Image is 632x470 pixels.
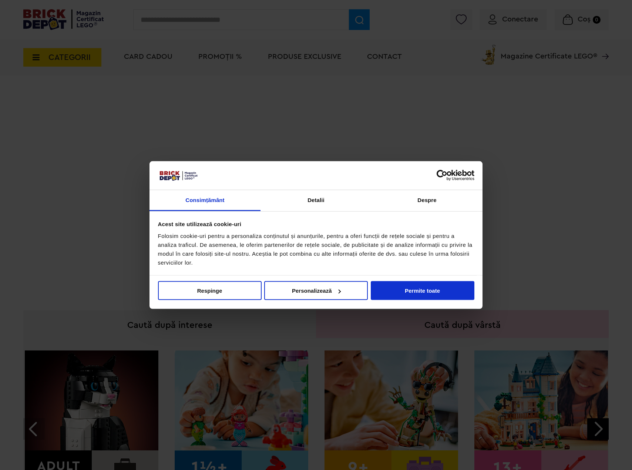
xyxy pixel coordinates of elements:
a: Usercentrics Cookiebot - opens in a new window [410,170,474,181]
button: Permite toate [371,281,474,300]
a: Detalii [260,190,372,211]
img: siglă [158,169,199,181]
button: Respinge [158,281,262,300]
div: Acest site utilizează cookie-uri [158,220,474,229]
a: Consimțământ [149,190,260,211]
button: Personalizează [264,281,368,300]
div: Folosim cookie-uri pentru a personaliza conținutul și anunțurile, pentru a oferi funcții de rețel... [158,231,474,267]
a: Despre [372,190,483,211]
